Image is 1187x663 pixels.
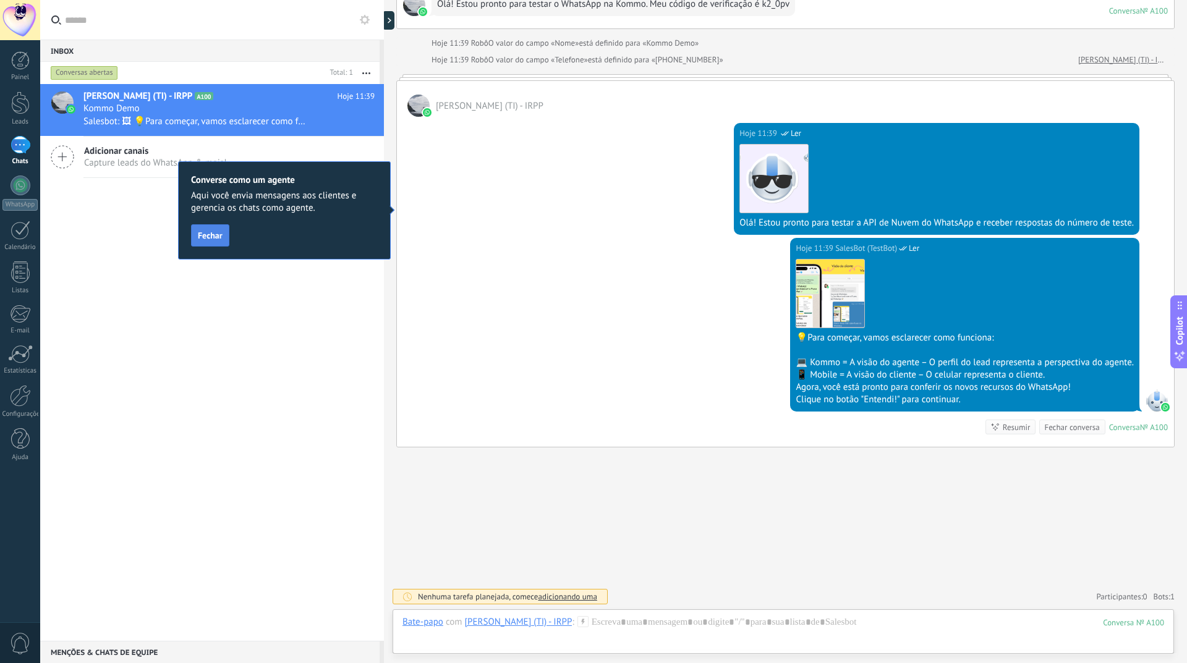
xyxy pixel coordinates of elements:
span: O valor do campo «Telefone» [488,54,588,66]
img: waba.svg [423,108,432,117]
div: 100 [1103,617,1164,628]
span: adicionando uma [538,591,597,602]
div: E-mail [2,327,38,335]
span: Neto (TI) - IRPP [407,95,430,117]
span: Ler [909,242,919,255]
div: Conversa [1109,422,1140,433]
span: : [572,616,574,628]
a: avataricon[PERSON_NAME] (TI) - IRPPA100Hoje 11:39Kommo DemoSalesbot: 🖼 💡Para começar, vamos escla... [40,84,384,136]
div: Resumir [1003,421,1031,433]
span: está definido para «Kommo Demo» [579,37,699,49]
span: [PERSON_NAME] (TI) - IRPP [83,90,192,103]
div: Mostrar [382,11,394,30]
span: 1 [1170,591,1175,602]
span: Kommo Demo [83,103,140,115]
span: SalesBot (TestBot) [835,242,897,255]
div: Hoje 11:39 [739,127,779,140]
div: Agora, você está pronto para conferir os novos recursos do WhatsApp! [796,381,1134,394]
span: está definido para «[PHONE_NUMBER]» [588,54,723,66]
div: Hoje 11:39 [432,37,471,49]
div: Listas [2,287,38,295]
div: Conversas abertas [51,65,118,80]
div: Menções & Chats de equipe [40,641,380,663]
span: Bots: [1154,591,1175,602]
div: Estatísticas [2,367,38,375]
span: O valor do campo «Nome» [488,37,579,49]
div: Conversa [1109,6,1140,16]
span: Fechar [198,231,223,240]
img: 223-pt.png [796,260,864,327]
span: A100 [195,92,213,100]
button: Fechar [191,224,229,247]
span: Salesbot: 🖼 💡Para começar, vamos esclarecer como funciona: 💻 Kommo = A visão do agente – O perfil... [83,116,307,127]
img: 183.png [740,145,808,213]
div: Neto (TI) - IRPP [465,616,572,627]
button: Mais [353,62,380,84]
div: № A100 [1140,6,1168,16]
div: Painel [2,74,38,82]
div: WhatsApp [2,199,38,211]
div: 📱 Mobile = A visão do cliente – O celular representa o cliente. [796,369,1134,381]
span: Neto (TI) - IRPP [436,100,543,112]
span: Adicionar canais [84,145,227,157]
span: Robô [471,54,488,65]
span: Ler [791,127,801,140]
img: icon [67,105,75,114]
div: Chats [2,158,38,166]
div: 💻 Kommo = A visão do agente – O perfil do lead representa a perspectiva do agente. [796,357,1134,369]
span: 0 [1143,591,1147,602]
div: Total: 1 [325,67,353,79]
div: Hoje 11:39 [432,54,471,66]
div: Leads [2,118,38,126]
div: 💡Para começar, vamos esclarecer como funciona: [796,332,1134,344]
div: Nenhuma tarefa planejada, comece [418,591,597,602]
span: Copilot [1173,316,1186,345]
img: waba.svg [1161,403,1170,412]
span: com [446,616,462,628]
span: Aqui você envia mensagens aos clientes e gerencia os chats como agente. [191,190,378,214]
div: Calendário [2,243,38,251]
span: SalesBot [1146,389,1168,412]
div: Configurações [2,410,38,418]
div: Ajuda [2,454,38,462]
span: Capture leads do WhatsApp & mais! [84,157,227,169]
div: Inbox [40,40,380,62]
div: № A100 [1140,422,1168,433]
div: Fechar conversa [1044,421,1099,433]
span: Robô [471,38,488,48]
img: waba.svg [419,7,427,16]
span: Hoje 11:39 [338,90,375,103]
a: Participantes:0 [1096,591,1147,602]
div: Olá! Estou pronto para testar a API de Nuvem do WhatsApp e receber respostas do número de teste. [739,217,1134,229]
a: [PERSON_NAME] (TI) - IRPP [1078,54,1168,66]
h2: Converse como um agente [191,174,378,186]
div: Hoje 11:39 [796,242,835,255]
div: Clique no botão "Entendi!" para continuar. [796,394,1134,406]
